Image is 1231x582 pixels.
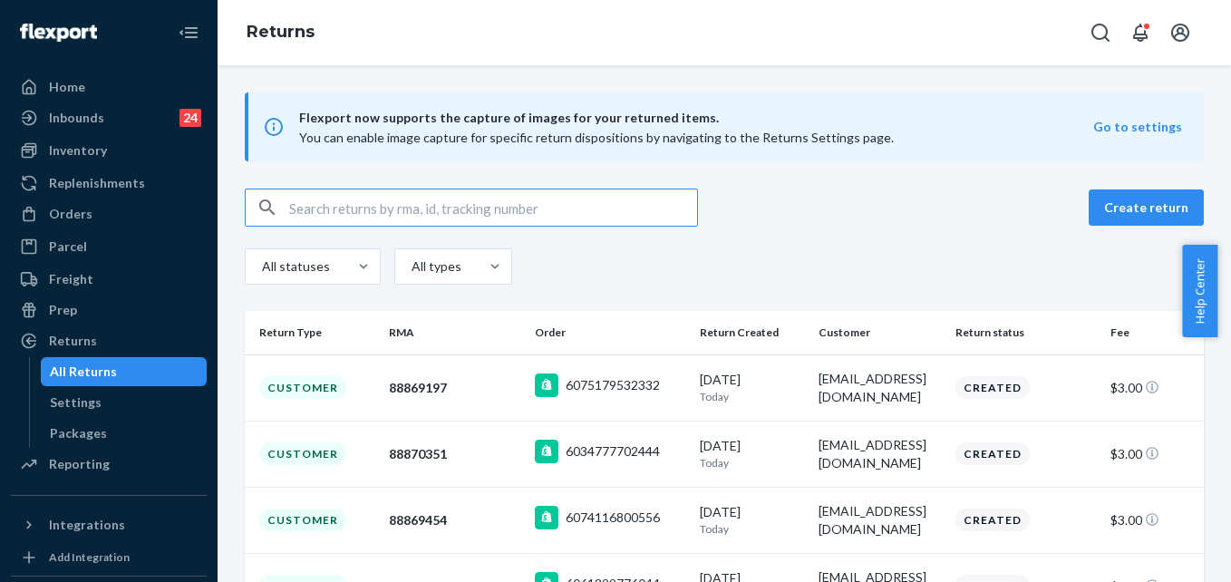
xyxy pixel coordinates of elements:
[693,311,811,354] th: Return Created
[170,15,207,51] button: Close Navigation
[566,376,660,394] div: 6075179532332
[11,450,207,479] a: Reporting
[49,78,85,96] div: Home
[259,509,346,531] div: Customer
[1162,15,1198,51] button: Open account menu
[11,73,207,102] a: Home
[41,357,208,386] a: All Returns
[11,265,207,294] a: Freight
[49,516,125,534] div: Integrations
[262,257,327,276] div: All statuses
[382,311,528,354] th: RMA
[50,424,107,442] div: Packages
[11,510,207,539] button: Integrations
[41,388,208,417] a: Settings
[259,442,346,465] div: Customer
[179,109,201,127] div: 24
[819,502,941,538] div: [EMAIL_ADDRESS][DOMAIN_NAME]
[49,141,107,160] div: Inventory
[289,189,697,226] input: Search returns by rma, id, tracking number
[819,370,941,406] div: [EMAIL_ADDRESS][DOMAIN_NAME]
[700,437,804,470] div: [DATE]
[389,511,520,529] div: 88869454
[245,311,382,354] th: Return Type
[1103,487,1204,553] td: $3.00
[1103,421,1204,487] td: $3.00
[1122,15,1158,51] button: Open notifications
[49,455,110,473] div: Reporting
[566,442,660,461] div: 6034777702444
[11,103,207,132] a: Inbounds24
[389,379,520,397] div: 88869197
[528,311,692,354] th: Order
[259,376,346,399] div: Customer
[49,270,93,288] div: Freight
[412,257,459,276] div: All types
[11,199,207,228] a: Orders
[955,509,1030,531] div: Created
[1082,15,1119,51] button: Open Search Box
[700,371,804,404] div: [DATE]
[50,363,117,381] div: All Returns
[49,174,145,192] div: Replenishments
[49,109,104,127] div: Inbounds
[49,301,77,319] div: Prep
[700,455,804,470] p: Today
[1103,311,1204,354] th: Fee
[49,549,130,565] div: Add Integration
[1089,189,1204,226] button: Create return
[11,296,207,325] a: Prep
[11,136,207,165] a: Inventory
[955,442,1030,465] div: Created
[49,205,92,223] div: Orders
[700,503,804,537] div: [DATE]
[11,232,207,261] a: Parcel
[11,169,207,198] a: Replenishments
[232,6,329,59] ol: breadcrumbs
[811,311,948,354] th: Customer
[41,419,208,448] a: Packages
[1103,354,1204,421] td: $3.00
[49,332,97,350] div: Returns
[49,238,87,256] div: Parcel
[299,130,894,145] span: You can enable image capture for specific return dispositions by navigating to the Returns Settin...
[1116,528,1213,573] iframe: Opens a widget where you can chat to one of our agents
[389,445,520,463] div: 88870351
[247,22,315,42] a: Returns
[700,521,804,537] p: Today
[299,107,1093,129] span: Flexport now supports the capture of images for your returned items.
[20,24,97,42] img: Flexport logo
[11,326,207,355] a: Returns
[1182,245,1217,337] button: Help Center
[819,436,941,472] div: [EMAIL_ADDRESS][DOMAIN_NAME]
[11,547,207,568] a: Add Integration
[566,509,660,527] div: 6074116800556
[50,393,102,412] div: Settings
[700,389,804,404] p: Today
[948,311,1103,354] th: Return status
[1093,118,1182,136] button: Go to settings
[955,376,1030,399] div: Created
